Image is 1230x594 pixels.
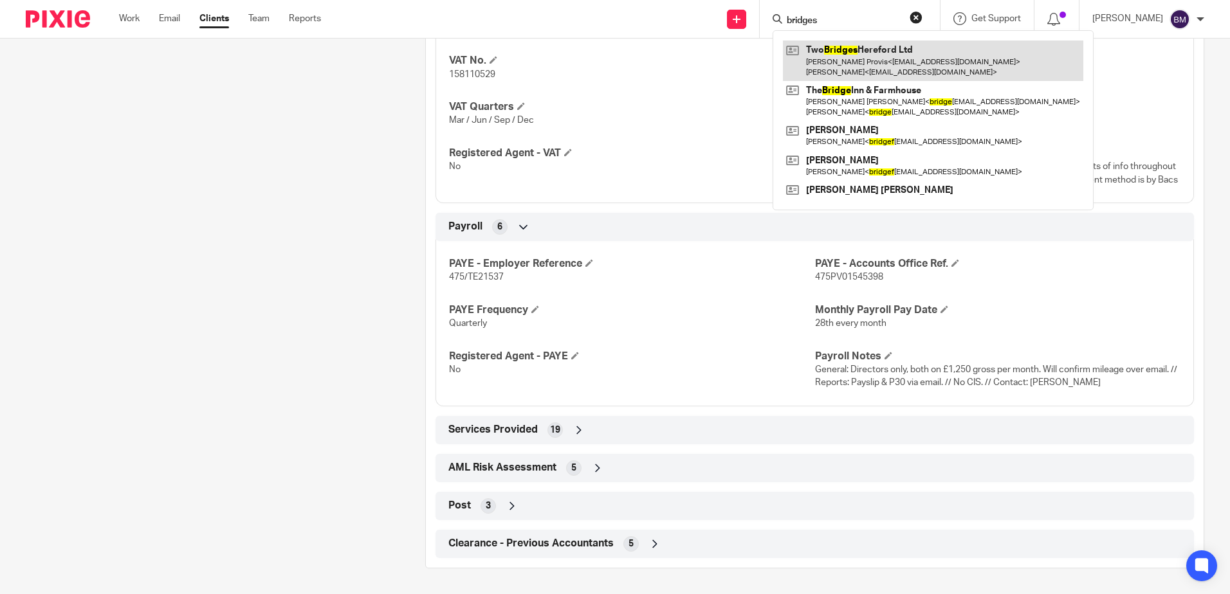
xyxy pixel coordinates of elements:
a: Work [119,12,140,25]
a: Email [159,12,180,25]
span: Mar / Jun / Sep / Dec [449,116,534,125]
span: Quarterly [449,319,487,328]
span: General: Directors only, both on £1,250 gross per month. Will confirm mileage over email. // Repo... [815,365,1177,387]
span: No [449,365,461,374]
span: Post [448,499,471,512]
span: 28th every month [815,319,886,328]
span: 475PV01545398 [815,273,883,282]
h4: Monthly Payroll Pay Date [815,303,1180,317]
button: Clear [910,11,922,24]
span: No [449,162,461,171]
span: Clearance - Previous Accountants [448,537,614,550]
h4: Registered Agent - PAYE [449,350,814,363]
span: Get Support [971,14,1021,23]
span: 3 [486,500,491,512]
span: Services Provided [448,423,538,437]
img: svg%3E [1170,9,1190,30]
h4: Payroll Notes [815,350,1180,363]
span: 5 [571,462,576,474]
span: 475/TE21537 [449,273,504,282]
h4: VAT No. [449,54,814,67]
a: Clients [199,12,229,25]
h4: VAT Quarters [449,100,814,114]
h4: PAYE Frequency [449,303,814,317]
h4: PAYE - Employer Reference [449,257,814,271]
img: Pixie [26,10,90,28]
h4: Registered Agent - VAT [449,147,814,160]
span: 5 [629,537,634,550]
span: 19 [550,424,560,437]
a: Team [248,12,270,25]
span: AML Risk Assessment [448,461,556,474]
p: [PERSON_NAME] [1092,12,1163,25]
h4: PAYE - Accounts Office Ref. [815,257,1180,271]
span: 158110529 [449,70,495,79]
a: Reports [289,12,321,25]
span: Payroll [448,220,482,233]
span: 6 [497,221,502,233]
input: Search [785,15,901,27]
